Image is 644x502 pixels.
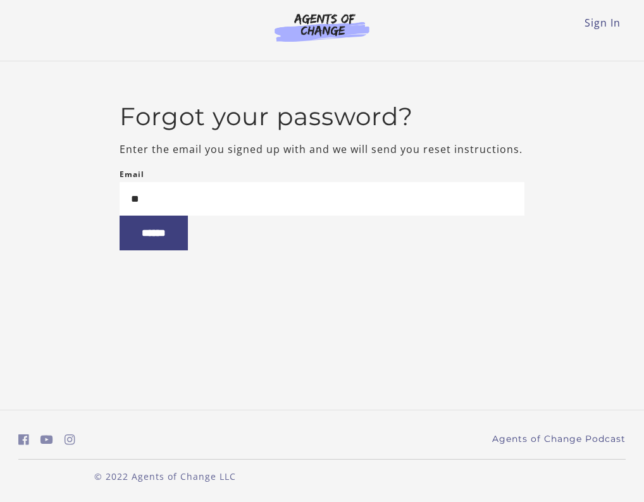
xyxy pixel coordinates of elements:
[585,16,621,30] a: Sign In
[40,431,53,449] a: https://www.youtube.com/c/AgentsofChangeTestPrepbyMeaganMitchell (Open in a new window)
[18,470,312,483] p: © 2022 Agents of Change LLC
[40,434,53,446] i: https://www.youtube.com/c/AgentsofChangeTestPrepbyMeaganMitchell (Open in a new window)
[65,431,75,449] a: https://www.instagram.com/agentsofchangeprep/ (Open in a new window)
[18,431,29,449] a: https://www.facebook.com/groups/aswbtestprep (Open in a new window)
[18,434,29,446] i: https://www.facebook.com/groups/aswbtestprep (Open in a new window)
[120,142,524,157] p: Enter the email you signed up with and we will send you reset instructions.
[261,13,383,42] img: Agents of Change Logo
[120,102,524,132] h2: Forgot your password?
[492,432,626,446] a: Agents of Change Podcast
[65,434,75,446] i: https://www.instagram.com/agentsofchangeprep/ (Open in a new window)
[120,167,144,182] label: Email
